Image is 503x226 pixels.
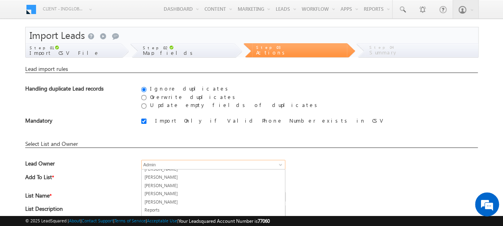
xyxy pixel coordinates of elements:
span: Mandatory [25,117,130,128]
span: List Name [25,192,130,204]
span: Lead Owner [25,160,130,171]
div: Import Leads [26,27,478,43]
a: [PERSON_NAME] [142,214,285,223]
span: © 2025 LeadSquared | | | | | [25,217,270,225]
a: Contact Support [82,218,113,223]
span: 77060 [258,218,270,224]
span: Client - indglobal1 (77060) [43,5,85,13]
div: Lead import rules [25,65,478,73]
span: Step 03 [256,45,281,50]
span: Summary [369,49,398,56]
span: Step 04 [369,45,394,50]
label: Overwrite duplicates [148,93,238,100]
div: Chat with us now [42,42,134,52]
span: Step 01 [30,45,53,50]
a: About [69,218,80,223]
span: Actions [256,49,288,56]
span: List Description [25,205,130,216]
span: Import CSV File [30,49,100,56]
input: Type to Search [141,160,285,169]
img: d_60004797649_company_0_60004797649 [14,42,34,52]
span: Step 02 [143,45,167,50]
span: Your Leadsquared Account Number is [178,218,270,224]
label: Import Only if Valid Phone Number exists in CSV [153,117,385,124]
a: [PERSON_NAME] [142,182,285,190]
div: Minimize live chat window [131,4,150,23]
label: Update empty fields of duplicates [148,101,320,108]
a: Acceptable Use [147,218,177,223]
label: Ignore duplicates [148,85,231,92]
div: Handling duplicate Lead records [25,85,130,96]
a: [PERSON_NAME] [142,190,285,198]
a: Reports [142,206,285,214]
em: Start Chat [109,173,145,184]
div: Select List and Owner [25,140,478,148]
textarea: Type your message and hit 'Enter' [10,74,146,167]
a: [PERSON_NAME] [142,173,285,182]
a: [PERSON_NAME] [142,198,285,206]
a: Terms of Service [114,218,146,223]
span: Map fields [143,49,196,56]
a: Show All Items [275,161,285,169]
span: Add To List [25,174,130,185]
